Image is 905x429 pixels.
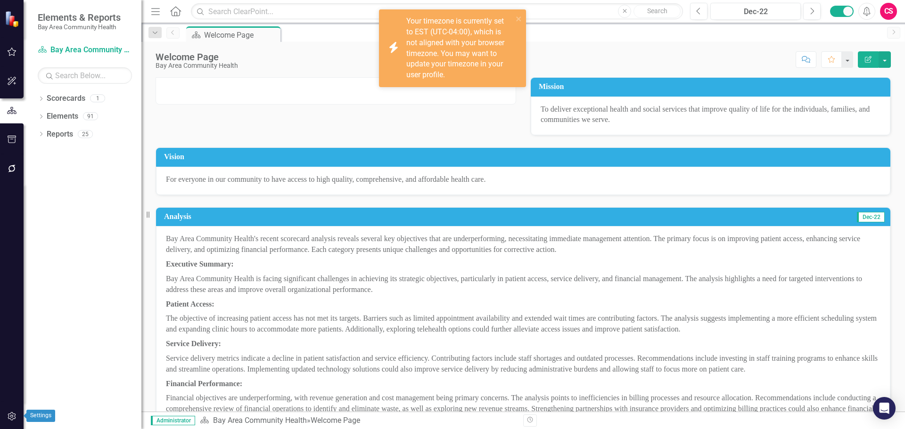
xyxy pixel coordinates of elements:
[166,351,880,377] p: Service delivery metrics indicate a decline in patient satisfaction and service efficiency. Contr...
[78,130,93,138] div: 25
[710,3,801,20] button: Dec-22
[166,272,880,297] p: Bay Area Community Health is facing significant challenges in achieving its strategic objectives,...
[633,5,681,18] button: Search
[26,410,55,422] div: Settings
[166,174,880,185] p: For everyone in our community to have access to high quality, comprehensive, and affordable healt...
[714,6,798,17] div: Dec-22
[47,93,85,104] a: Scorecards
[166,391,880,427] p: Financial objectives are underperforming, with revenue generation and cost management being prima...
[516,13,522,24] button: close
[166,300,214,308] strong: Patient Access:
[83,113,98,121] div: 91
[541,104,880,126] p: To deliver exceptional health and social services that improve quality of life for the individual...
[47,129,73,140] a: Reports
[166,380,242,388] strong: Financial Performance:
[166,260,234,268] strong: Executive Summary:
[38,23,121,31] small: Bay Area Community Health
[38,12,121,23] span: Elements & Reports
[857,212,885,222] span: Dec-22
[200,415,516,426] div: »
[38,45,132,56] a: Bay Area Community Health
[156,62,238,69] div: Bay Area Community Health
[164,153,886,161] h3: Vision
[213,416,307,425] a: Bay Area Community Health
[164,212,515,221] h3: Analysis
[647,7,667,15] span: Search
[311,416,360,425] div: Welcome Page
[204,29,278,41] div: Welcome Page
[38,67,132,84] input: Search Below...
[47,111,78,122] a: Elements
[156,52,238,62] div: Welcome Page
[873,397,896,420] div: Open Intercom Messenger
[539,82,886,91] h3: Mission
[166,311,880,337] p: The objective of increasing patient access has not met its targets. Barriers such as limited appo...
[90,95,105,103] div: 1
[166,340,221,348] strong: Service Delivery:
[880,3,897,20] button: CS
[191,3,683,20] input: Search ClearPoint...
[151,416,195,425] span: Administrator
[5,10,21,27] img: ClearPoint Strategy
[166,234,880,257] p: Bay Area Community Health's recent scorecard analysis reveals several key objectives that are und...
[406,16,513,81] div: Your timezone is currently set to EST (UTC-04:00), which is not aligned with your browser timezon...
